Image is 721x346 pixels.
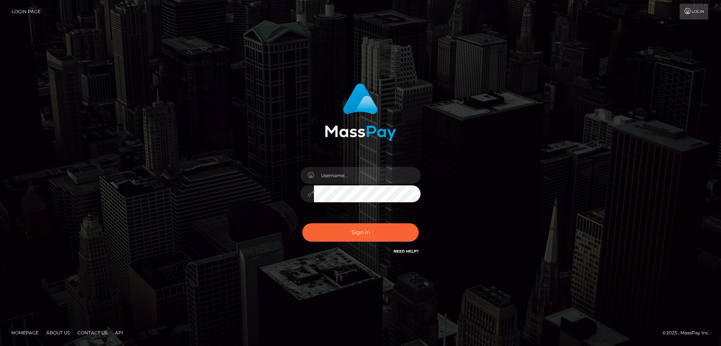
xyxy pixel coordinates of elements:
[314,167,421,184] input: Username...
[112,327,126,338] a: API
[74,327,110,338] a: Contact Us
[325,83,396,141] img: MassPay Login
[43,327,73,338] a: About Us
[394,249,419,254] a: Need Help?
[12,4,41,20] a: Login Page
[8,327,42,338] a: Homepage
[662,329,715,337] div: © 2025 , MassPay Inc.
[302,223,419,242] button: Sign in
[680,4,708,20] a: Login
